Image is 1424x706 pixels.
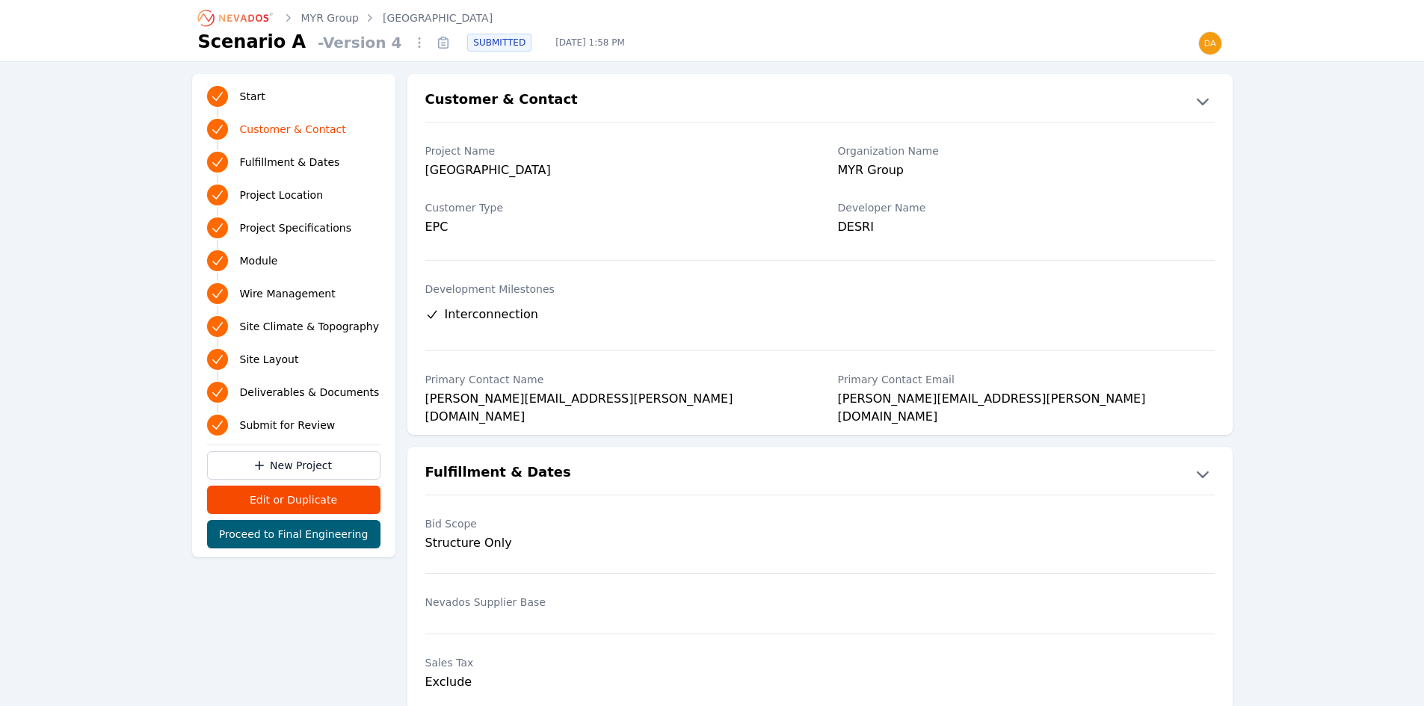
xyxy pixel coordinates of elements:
span: - Version 4 [312,32,407,53]
label: Developer Name [838,200,1215,215]
div: DESRI [838,218,1215,239]
nav: Progress [207,83,380,439]
label: Sales Tax [425,655,802,670]
span: Fulfillment & Dates [240,155,340,170]
label: Project Name [425,143,802,158]
span: Submit for Review [240,418,336,433]
nav: Breadcrumb [198,6,493,30]
label: Primary Contact Name [425,372,802,387]
div: [PERSON_NAME][EMAIL_ADDRESS][PERSON_NAME][DOMAIN_NAME] [838,390,1215,411]
span: Customer & Contact [240,122,346,137]
span: Interconnection [445,306,538,323]
label: Organization Name [838,143,1215,158]
span: Wire Management [240,286,336,301]
div: SUBMITTED [467,34,531,52]
h2: Fulfillment & Dates [425,462,571,486]
button: Customer & Contact [407,89,1233,113]
span: Site Climate & Topography [240,319,379,334]
div: EPC [425,218,802,236]
h1: Scenario A [198,30,306,54]
button: Fulfillment & Dates [407,462,1233,486]
h2: Customer & Contact [425,89,578,113]
span: Project Location [240,188,324,202]
span: Site Layout [240,352,299,367]
label: Customer Type [425,200,802,215]
button: Edit or Duplicate [207,486,380,514]
label: Nevados Supplier Base [425,595,802,610]
div: Exclude [425,673,802,691]
span: Module [240,253,278,268]
label: Bid Scope [425,516,802,531]
div: [GEOGRAPHIC_DATA] [425,161,802,182]
span: Project Specifications [240,220,352,235]
a: New Project [207,451,380,480]
label: Primary Contact Email [838,372,1215,387]
button: Proceed to Final Engineering [207,520,380,548]
img: daniel@nevados.solar [1198,31,1222,55]
span: Deliverables & Documents [240,385,380,400]
div: MYR Group [838,161,1215,182]
span: [DATE] 1:58 PM [543,37,637,49]
a: [GEOGRAPHIC_DATA] [383,10,493,25]
span: Start [240,89,265,104]
div: [PERSON_NAME][EMAIL_ADDRESS][PERSON_NAME][DOMAIN_NAME] [425,390,802,411]
a: MYR Group [301,10,359,25]
label: Development Milestones [425,282,1215,297]
div: Structure Only [425,534,802,552]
